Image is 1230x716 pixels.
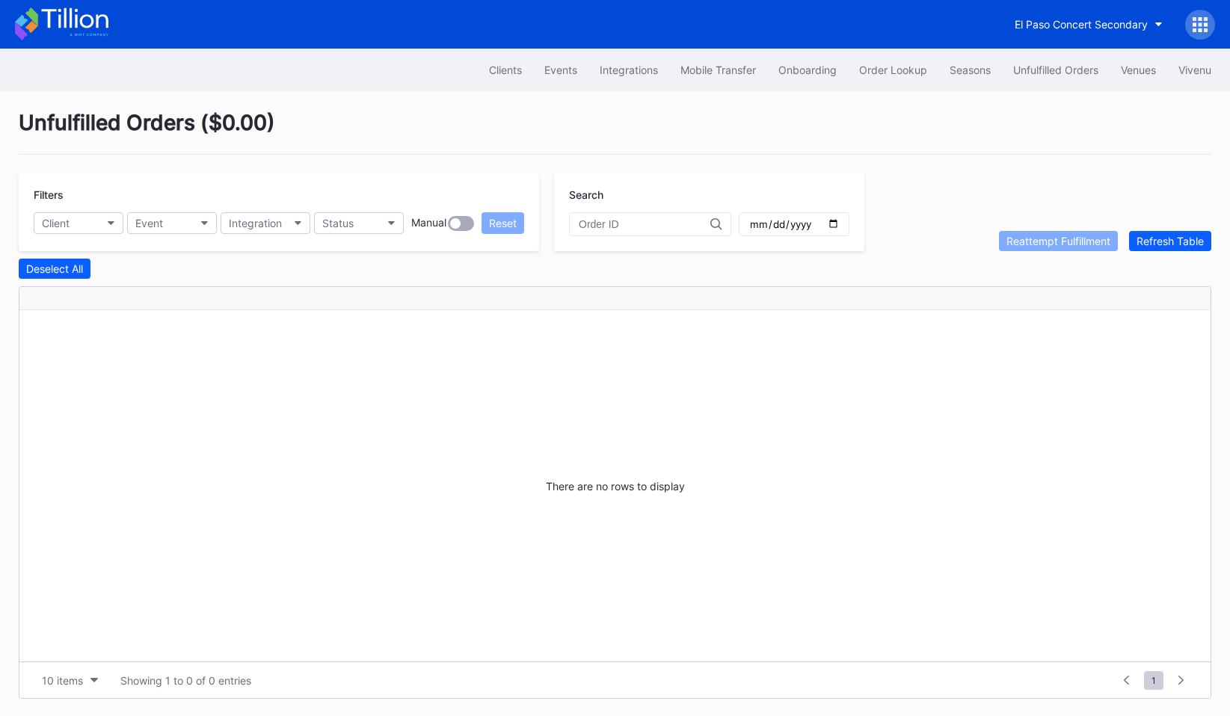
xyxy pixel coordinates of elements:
[489,217,517,229] div: Reset
[34,188,524,201] div: Filters
[135,217,163,229] div: Event
[1013,64,1098,76] div: Unfulfilled Orders
[680,64,756,76] div: Mobile Transfer
[938,56,1002,84] button: Seasons
[1178,64,1211,76] div: Vivenu
[1003,10,1174,38] button: El Paso Concert Secondary
[34,212,123,234] button: Client
[411,216,446,231] div: Manual
[999,231,1118,251] button: Reattempt Fulfillment
[669,56,767,84] button: Mobile Transfer
[19,259,90,279] button: Deselect All
[229,217,282,229] div: Integration
[950,64,991,76] div: Seasons
[42,217,70,229] div: Client
[569,188,849,201] div: Search
[482,212,524,234] button: Reset
[127,212,217,234] button: Event
[1137,235,1204,247] div: Refresh Table
[579,218,710,230] input: Order ID
[1006,235,1110,247] div: Reattempt Fulfillment
[767,56,848,84] button: Onboarding
[1015,18,1148,31] div: El Paso Concert Secondary
[478,56,533,84] button: Clients
[120,674,251,687] div: Showing 1 to 0 of 0 entries
[314,212,404,234] button: Status
[600,64,658,76] div: Integrations
[19,310,1211,661] div: There are no rows to display
[859,64,927,76] div: Order Lookup
[34,670,105,691] button: 10 items
[1002,56,1110,84] button: Unfulfilled Orders
[1129,231,1211,251] button: Refresh Table
[848,56,938,84] button: Order Lookup
[588,56,669,84] button: Integrations
[1144,671,1163,690] span: 1
[778,64,837,76] div: Onboarding
[1167,56,1223,84] button: Vivenu
[221,212,310,234] button: Integration
[533,56,588,84] button: Events
[19,110,1211,155] div: Unfulfilled Orders ( $0.00 )
[544,64,577,76] div: Events
[42,674,83,687] div: 10 items
[489,64,522,76] div: Clients
[1121,64,1156,76] div: Venues
[322,217,354,229] div: Status
[1110,56,1167,84] button: Venues
[26,262,83,275] div: Deselect All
